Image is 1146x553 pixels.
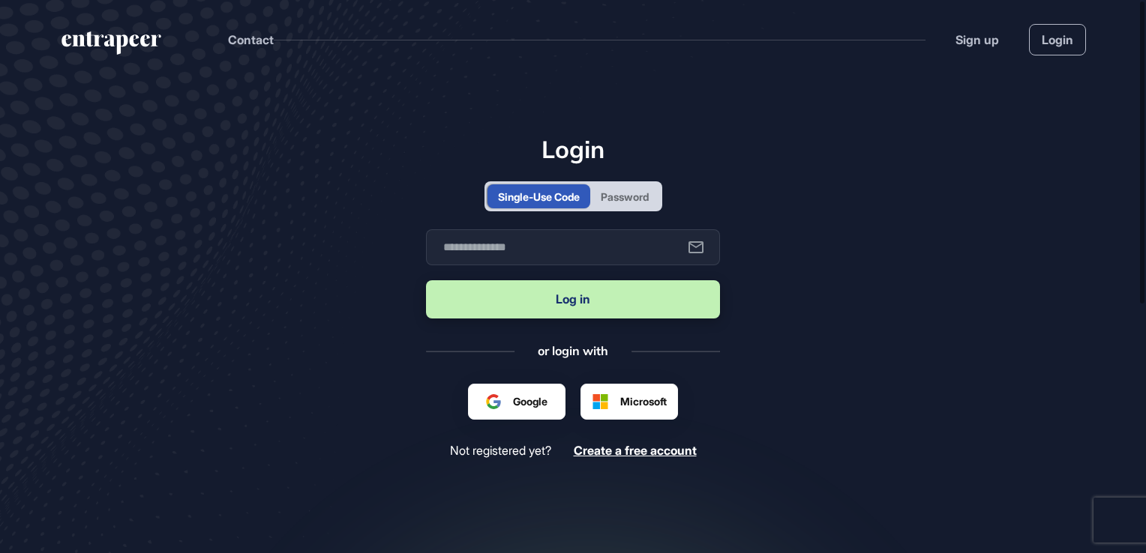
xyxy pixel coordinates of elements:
a: entrapeer-logo [60,31,163,60]
span: Create a free account [574,443,697,458]
h1: Login [426,135,720,163]
div: or login with [538,342,608,359]
span: Not registered yet? [450,444,551,458]
span: Microsoft [620,393,667,409]
div: Single-Use Code [498,189,580,205]
a: Sign up [955,31,999,49]
a: Login [1029,24,1086,55]
div: Password [601,189,649,205]
a: Create a free account [574,444,697,458]
button: Log in [426,280,720,318]
button: Contact [228,30,274,49]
